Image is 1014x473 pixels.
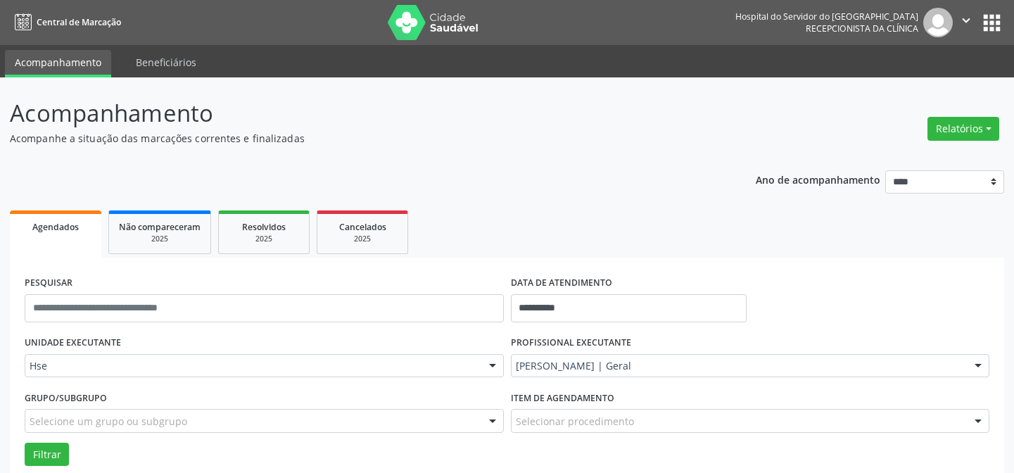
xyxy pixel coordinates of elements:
span: Cancelados [339,221,386,233]
div: Hospital do Servidor do [GEOGRAPHIC_DATA] [735,11,918,23]
span: Não compareceram [119,221,201,233]
i:  [958,13,974,28]
label: PESQUISAR [25,272,72,294]
span: Central de Marcação [37,16,121,28]
label: UNIDADE EXECUTANTE [25,332,121,354]
img: img [923,8,953,37]
span: Resolvidos [242,221,286,233]
span: Selecionar procedimento [516,414,634,429]
div: 2025 [229,234,299,244]
button: Relatórios [927,117,999,141]
p: Acompanhamento [10,96,706,131]
label: Item de agendamento [511,387,614,409]
span: [PERSON_NAME] | Geral [516,359,961,373]
span: Hse [30,359,475,373]
div: 2025 [327,234,398,244]
p: Ano de acompanhamento [756,170,880,188]
span: Recepcionista da clínica [806,23,918,34]
span: Agendados [32,221,79,233]
p: Acompanhe a situação das marcações correntes e finalizadas [10,131,706,146]
span: Selecione um grupo ou subgrupo [30,414,187,429]
a: Beneficiários [126,50,206,75]
a: Acompanhamento [5,50,111,77]
label: DATA DE ATENDIMENTO [511,272,612,294]
button: apps [980,11,1004,35]
label: Grupo/Subgrupo [25,387,107,409]
button: Filtrar [25,443,69,467]
label: PROFISSIONAL EXECUTANTE [511,332,631,354]
div: 2025 [119,234,201,244]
